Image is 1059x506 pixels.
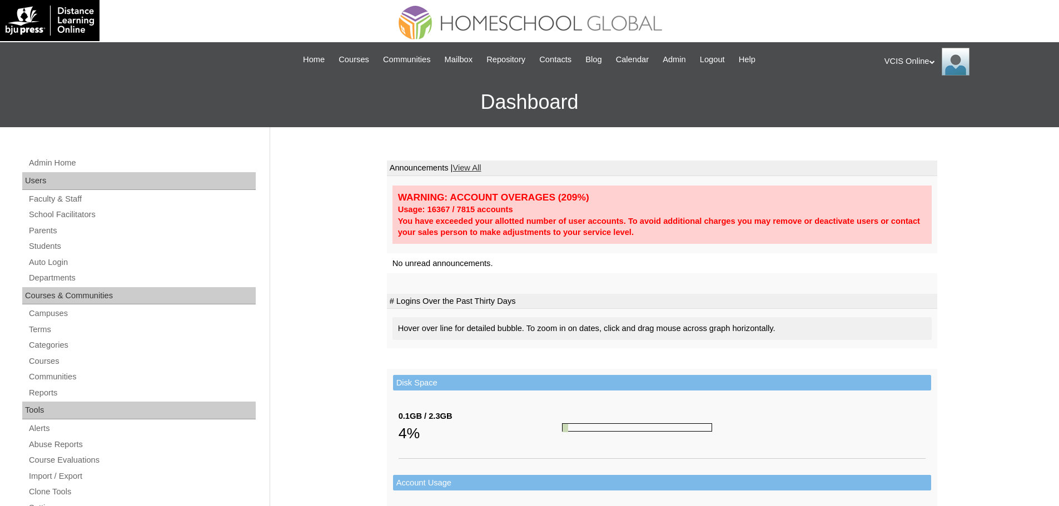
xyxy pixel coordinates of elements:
[28,307,256,320] a: Campuses
[28,453,256,467] a: Course Evaluations
[6,6,94,36] img: logo-white.png
[303,53,325,66] span: Home
[486,53,525,66] span: Repository
[28,239,256,253] a: Students
[339,53,369,66] span: Courses
[580,53,607,66] a: Blog
[439,53,479,66] a: Mailbox
[28,208,256,222] a: School Facilitators
[28,386,256,400] a: Reports
[884,48,1048,76] div: VCIS Online
[28,192,256,206] a: Faculty & Staff
[28,255,256,269] a: Auto Login
[398,216,926,238] div: You have exceeded your allotted number of user accounts. To avoid additional charges you may remo...
[534,53,577,66] a: Contacts
[297,53,330,66] a: Home
[387,294,937,309] td: # Logins Over the Past Thirty Days
[700,53,725,66] span: Logout
[393,475,931,491] td: Account Usage
[445,53,473,66] span: Mailbox
[942,48,969,76] img: VCIS Online Admin
[694,53,730,66] a: Logout
[616,53,649,66] span: Calendar
[733,53,761,66] a: Help
[28,422,256,435] a: Alerts
[399,422,562,444] div: 4%
[739,53,755,66] span: Help
[28,156,256,170] a: Admin Home
[383,53,431,66] span: Communities
[28,224,256,238] a: Parents
[22,402,256,419] div: Tools
[399,410,562,422] div: 0.1GB / 2.3GB
[377,53,436,66] a: Communities
[663,53,686,66] span: Admin
[481,53,531,66] a: Repository
[28,323,256,337] a: Terms
[539,53,571,66] span: Contacts
[610,53,654,66] a: Calendar
[22,287,256,305] div: Courses & Communities
[393,375,931,391] td: Disk Space
[387,161,937,176] td: Announcements |
[398,191,926,204] div: WARNING: ACCOUNT OVERAGES (209%)
[585,53,601,66] span: Blog
[28,485,256,499] a: Clone Tools
[22,172,256,190] div: Users
[453,163,481,172] a: View All
[28,438,256,452] a: Abuse Reports
[392,317,932,340] div: Hover over line for detailed bubble. To zoom in on dates, click and drag mouse across graph horiz...
[28,354,256,368] a: Courses
[28,271,256,285] a: Departments
[6,77,1053,127] h3: Dashboard
[28,370,256,384] a: Communities
[28,469,256,483] a: Import / Export
[387,253,937,274] td: No unread announcements.
[398,205,513,214] strong: Usage: 16367 / 7815 accounts
[333,53,375,66] a: Courses
[28,338,256,352] a: Categories
[657,53,692,66] a: Admin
